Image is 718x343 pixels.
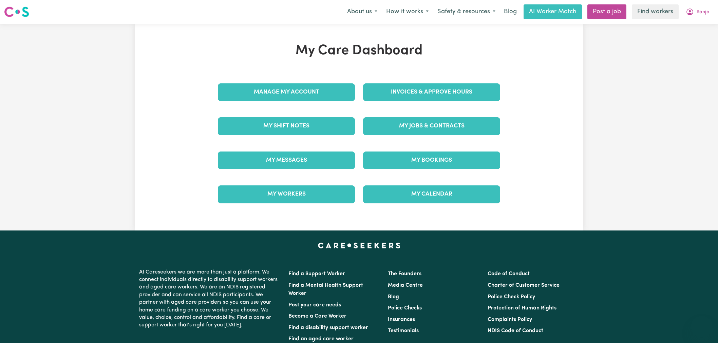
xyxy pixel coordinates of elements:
a: Post your care needs [288,302,341,308]
a: My Jobs & Contracts [363,117,500,135]
a: The Founders [388,271,421,277]
a: Become a Care Worker [288,314,346,319]
a: Police Check Policy [488,294,535,300]
a: Testimonials [388,328,419,334]
a: AI Worker Match [524,4,582,19]
a: Manage My Account [218,83,355,101]
a: Find a Support Worker [288,271,345,277]
img: Careseekers logo [4,6,29,18]
a: Find an aged care worker [288,336,354,342]
span: Sanja [697,8,710,16]
a: My Calendar [363,185,500,203]
a: Blog [388,294,399,300]
a: Careseekers logo [4,4,29,20]
a: Media Centre [388,283,423,288]
a: Police Checks [388,305,422,311]
button: Safety & resources [433,5,500,19]
a: Complaints Policy [488,317,532,322]
a: Careseekers home page [318,243,400,248]
a: Charter of Customer Service [488,283,560,288]
a: Find a disability support worker [288,325,368,330]
a: Post a job [587,4,626,19]
a: Blog [500,4,521,19]
a: Code of Conduct [488,271,530,277]
p: At Careseekers we are more than just a platform. We connect individuals directly to disability su... [139,266,280,332]
a: My Bookings [363,152,500,169]
h1: My Care Dashboard [214,43,504,59]
button: How it works [382,5,433,19]
a: My Messages [218,152,355,169]
a: Protection of Human Rights [488,305,556,311]
button: About us [343,5,382,19]
a: NDIS Code of Conduct [488,328,543,334]
a: Find a Mental Health Support Worker [288,283,363,296]
button: My Account [681,5,714,19]
a: Find workers [632,4,679,19]
a: My Shift Notes [218,117,355,135]
iframe: Button to launch messaging window [691,316,713,338]
a: Invoices & Approve Hours [363,83,500,101]
a: My Workers [218,185,355,203]
a: Insurances [388,317,415,322]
